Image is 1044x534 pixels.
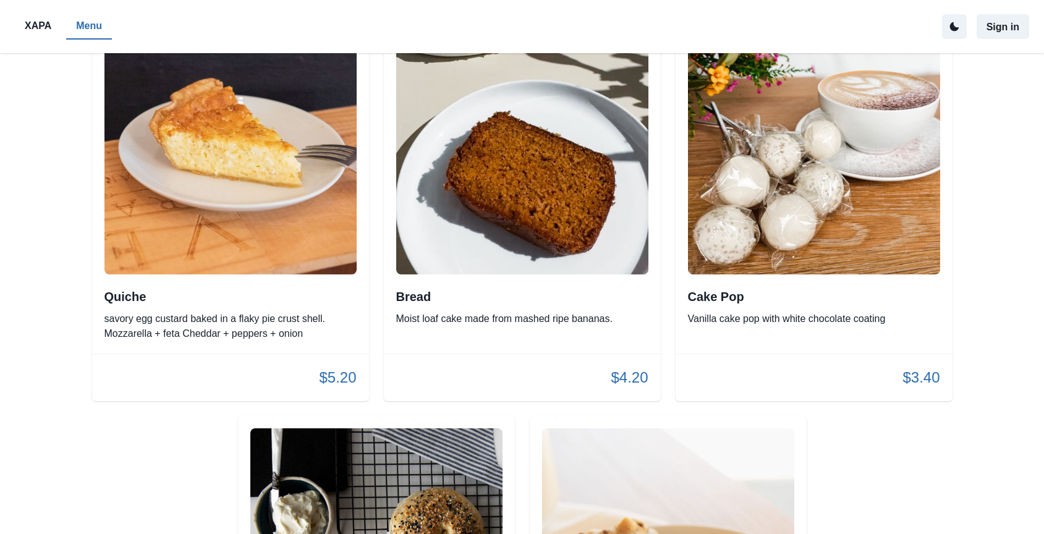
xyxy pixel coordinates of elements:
[977,14,1029,39] button: Sign in
[104,289,357,304] h2: Quiche
[104,311,357,341] p: savory egg custard baked in a flaky pie crust shell. Mozzarella + feta Cheddar + peppers + onion
[25,19,51,33] p: XAPA
[688,289,940,304] h2: Cake Pop
[902,367,940,389] p: $3.40
[676,10,953,401] div: Cake PopVanilla cake pop with white chocolate coating$3.40
[611,367,648,389] p: $4.20
[396,311,648,326] p: Moist loaf cake made from mashed ripe bananas.
[76,19,102,33] p: Menu
[396,289,648,304] h2: Bread
[319,367,356,389] p: $5.20
[92,10,369,401] div: Quichesavory egg custard baked in a flaky pie crust shell. Mozzarella + feta Cheddar + peppers + ...
[104,22,357,274] img: original.jpeg
[688,22,940,274] img: original.jpeg
[942,14,967,39] button: active dark theme mode
[384,10,661,401] div: BreadMoist loaf cake made from mashed ripe bananas.$4.20
[688,311,940,326] p: Vanilla cake pop with white chocolate coating
[396,22,648,274] img: original.jpeg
